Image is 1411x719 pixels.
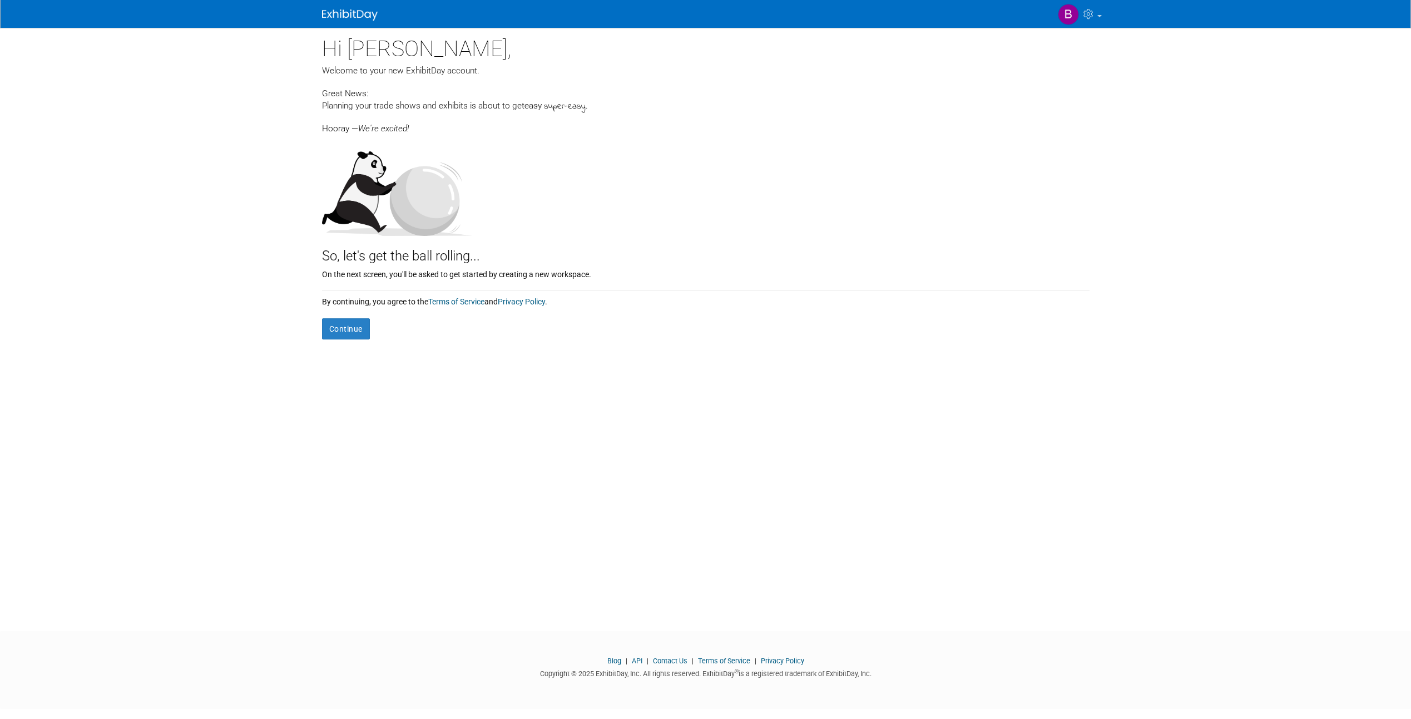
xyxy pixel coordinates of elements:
img: ExhibitDay [322,9,378,21]
div: On the next screen, you'll be asked to get started by creating a new workspace. [322,266,1090,280]
img: Let's get the ball rolling [322,140,472,236]
div: Welcome to your new ExhibitDay account. [322,65,1090,77]
div: By continuing, you agree to the and . [322,290,1090,307]
span: easy [524,101,542,111]
sup: ® [735,668,739,674]
a: Privacy Policy [761,657,804,665]
div: Planning your trade shows and exhibits is about to get . [322,100,1090,113]
a: Blog [607,657,621,665]
a: Terms of Service [698,657,750,665]
span: | [752,657,759,665]
a: API [632,657,642,665]
div: Hi [PERSON_NAME], [322,28,1090,65]
div: So, let's get the ball rolling... [322,236,1090,266]
a: Terms of Service [428,297,484,306]
a: Privacy Policy [498,297,545,306]
span: | [644,657,651,665]
span: super-easy [544,100,586,113]
div: Hooray — [322,113,1090,135]
div: Great News: [322,87,1090,100]
span: | [623,657,630,665]
span: We're excited! [358,124,409,134]
button: Continue [322,318,370,339]
img: Barbara Lother [1058,4,1079,25]
span: | [689,657,696,665]
a: Contact Us [653,657,687,665]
